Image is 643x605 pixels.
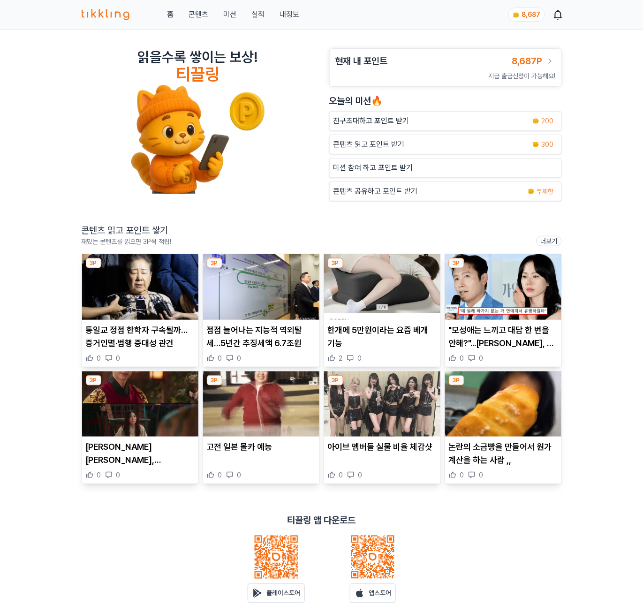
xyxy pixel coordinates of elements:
span: 200 [542,116,554,126]
button: 미션 참여 하고 포인트 받기 [329,158,562,178]
div: 3P [328,258,343,268]
span: 0 [460,470,464,480]
h3: 현재 내 포인트 [335,54,388,68]
p: 친구초대하고 포인트 받기 [333,115,409,127]
p: 통일교 정점 한학자 구속될까…증거인멸·범행 중대성 관건 [86,324,195,350]
a: 콘텐츠 [189,9,208,20]
p: 고전 일본 몰카 예능 [207,440,316,454]
div: 3P 점점 늘어나는 지능적 역외탈세…5년간 추징세액 6.7조원 점점 늘어나는 지능적 역외탈세…5년간 추징세액 6.7조원 0 0 [203,254,320,367]
img: 아이브 멤버들 실물 비율 체감샷 [324,371,440,437]
p: 앱스토어 [369,589,392,598]
a: 8,687P [512,54,556,68]
span: 8,687 [522,11,541,18]
span: 0 [97,470,101,480]
a: 내정보 [280,9,299,20]
div: 3P [207,258,222,268]
span: 0 [237,354,242,363]
img: 티끌링 [82,9,130,20]
h4: 티끌링 [176,65,219,84]
p: 아이브 멤버들 실물 비율 체감샷 [328,440,437,454]
span: 0 [479,354,484,363]
a: 홈 [167,9,174,20]
span: 0 [97,354,101,363]
div: 3P [449,258,464,268]
span: 2 [339,354,343,363]
p: 티끌링 앱 다운로드 [287,514,356,527]
img: 고전 일본 몰카 예능 [203,371,319,437]
span: 8,687P [512,55,543,67]
img: qrcode_ios [350,535,395,580]
p: 재밌는 콘텐츠를 읽으면 3P씩 적립! [82,237,172,246]
div: 3P [86,375,101,386]
img: tikkling_character [130,84,265,194]
span: 무제한 [537,187,554,196]
span: 0 [116,470,121,480]
span: 0 [218,354,222,363]
span: 300 [542,140,554,149]
img: coin [513,11,520,19]
span: 0 [339,470,343,480]
span: 0 [237,470,242,480]
span: 0 [479,470,484,480]
p: 콘텐츠 읽고 포인트 받기 [333,139,405,150]
img: coin [528,188,535,195]
div: 3P [86,258,101,268]
p: 논란의 소금빵을 만들어서 원가 계산을 하는 사람 ,, [449,440,558,467]
h2: 오늘의 미션🔥 [329,94,562,107]
span: 0 [358,354,362,363]
div: 3P 한개에 5만원이라는 요즘 베개 기능 한개에 5만원이라는 요즘 베개 기능 2 0 [324,254,441,367]
img: coin [532,141,540,148]
a: 앱스토어 [350,583,396,603]
a: 플레이스토어 [248,583,305,603]
img: 통일교 정점 한학자 구속될까…증거인멸·범행 중대성 관건 [82,254,198,320]
a: coin 8,687 [508,8,543,22]
a: 콘텐츠 읽고 포인트 받기 coin 300 [329,135,562,154]
div: 3P [449,375,464,386]
div: 3P 임윤아X이채민, 승리 후 찾아온 역대급 위기…'폭군의셰프' 최고 15.9% 시청률 [PERSON_NAME][PERSON_NAME], [PERSON_NAME] 후 찾아온 ... [82,371,199,484]
div: 3P [207,375,222,386]
p: 플레이스토어 [267,589,301,598]
p: 미션 참여 하고 포인트 받기 [333,162,413,174]
a: 실적 [251,9,265,20]
p: 점점 늘어나는 지능적 역외탈세…5년간 추징세액 6.7조원 [207,324,316,350]
div: 3P 통일교 정점 한학자 구속될까…증거인멸·범행 중대성 관건 통일교 정점 한학자 구속될까…증거인멸·범행 중대성 관건 0 0 [82,254,199,367]
a: 콘텐츠 공유하고 포인트 받기 coin 무제한 [329,181,562,201]
div: 3P "모성애는 느끼고 대답 한 번을 안해?"...이병헌, 제작보고회 현장서 '손예진 인성' 폭로 '아역배우 홀대' 논란 "모성애는 느끼고 대답 한 번을 안해?"...[PER... [445,254,562,367]
h2: 콘텐츠 읽고 포인트 쌓기 [82,224,172,237]
div: 3P 논란의 소금빵을 만들어서 원가 계산을 하는 사람 ,, 논란의 소금빵을 만들어서 원가 계산을 하는 사람 ,, 0 0 [445,371,562,484]
p: 콘텐츠 공유하고 포인트 받기 [333,186,418,197]
img: "모성애는 느끼고 대답 한 번을 안해?"...이병헌, 제작보고회 현장서 '손예진 인성' 폭로 '아역배우 홀대' 논란 [445,254,561,320]
span: 0 [116,354,121,363]
p: [PERSON_NAME][PERSON_NAME], [PERSON_NAME] 후 찾아온 역대급 위기…'폭군의셰프' 최고 15.9% 시청률 [86,440,195,467]
span: 0 [460,354,464,363]
div: 3P 아이브 멤버들 실물 비율 체감샷 아이브 멤버들 실물 비율 체감샷 0 0 [324,371,441,484]
span: 지금 출금신청이 가능해요! [489,72,556,80]
img: 한개에 5만원이라는 요즘 베개 기능 [324,254,440,320]
span: 0 [358,470,363,480]
div: 3P 고전 일본 몰카 예능 고전 일본 몰카 예능 0 0 [203,371,320,484]
div: 3P [328,375,343,386]
button: 미션 [223,9,236,20]
a: 더보기 [537,236,562,246]
button: 친구초대하고 포인트 받기 coin 200 [329,111,562,131]
img: 논란의 소금빵을 만들어서 원가 계산을 하는 사람 ,, [445,371,561,437]
img: 임윤아X이채민, 승리 후 찾아온 역대급 위기…'폭군의셰프' 최고 15.9% 시청률 [82,371,198,437]
img: qrcode_android [254,535,299,580]
p: "모성애는 느끼고 대답 한 번을 안해?"...[PERSON_NAME], 제작보고회 현장서 '손예진 인성' 폭로 '아역배우 [PERSON_NAME]' 논란 [449,324,558,350]
span: 0 [218,470,222,480]
p: 한개에 5만원이라는 요즘 베개 기능 [328,324,437,350]
h2: 읽을수록 쌓이는 보상! [138,48,258,65]
img: 점점 늘어나는 지능적 역외탈세…5년간 추징세액 6.7조원 [203,254,319,320]
img: coin [532,117,540,125]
